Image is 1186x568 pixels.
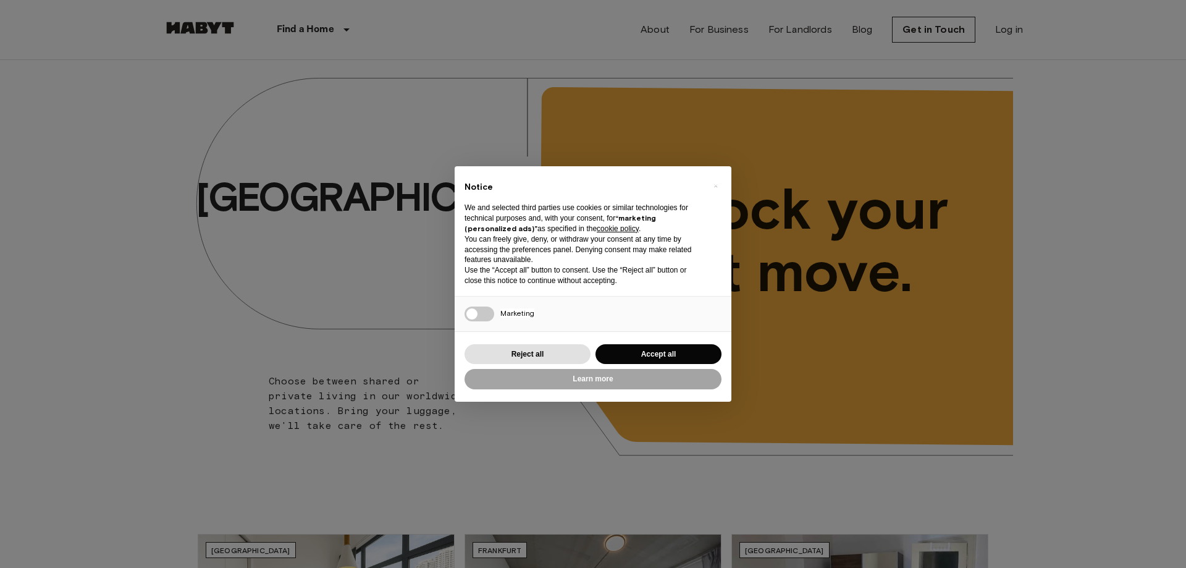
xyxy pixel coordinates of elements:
button: Reject all [465,344,591,365]
button: Learn more [465,369,721,389]
button: Close this notice [705,176,725,196]
span: Marketing [500,308,534,318]
h2: Notice [465,181,702,193]
button: Accept all [595,344,721,365]
p: Use the “Accept all” button to consent. Use the “Reject all” button or close this notice to conti... [465,265,702,286]
span: × [713,179,718,193]
strong: “marketing (personalized ads)” [465,213,656,233]
a: cookie policy [597,224,639,233]
p: We and selected third parties use cookies or similar technologies for technical purposes and, wit... [465,203,702,234]
p: You can freely give, deny, or withdraw your consent at any time by accessing the preferences pane... [465,234,702,265]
